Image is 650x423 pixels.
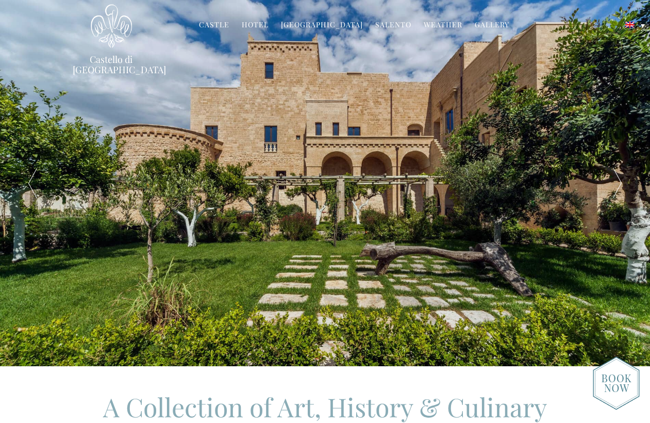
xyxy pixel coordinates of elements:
[424,20,462,31] a: Weather
[242,20,269,31] a: Hotel
[625,22,635,28] img: English
[593,356,640,410] img: new-booknow.png
[91,4,132,48] img: Castello di Ugento
[475,20,509,31] a: Gallery
[375,20,411,31] a: Salento
[281,20,363,31] a: [GEOGRAPHIC_DATA]
[199,20,229,31] a: Castle
[73,54,150,75] a: Castello di [GEOGRAPHIC_DATA]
